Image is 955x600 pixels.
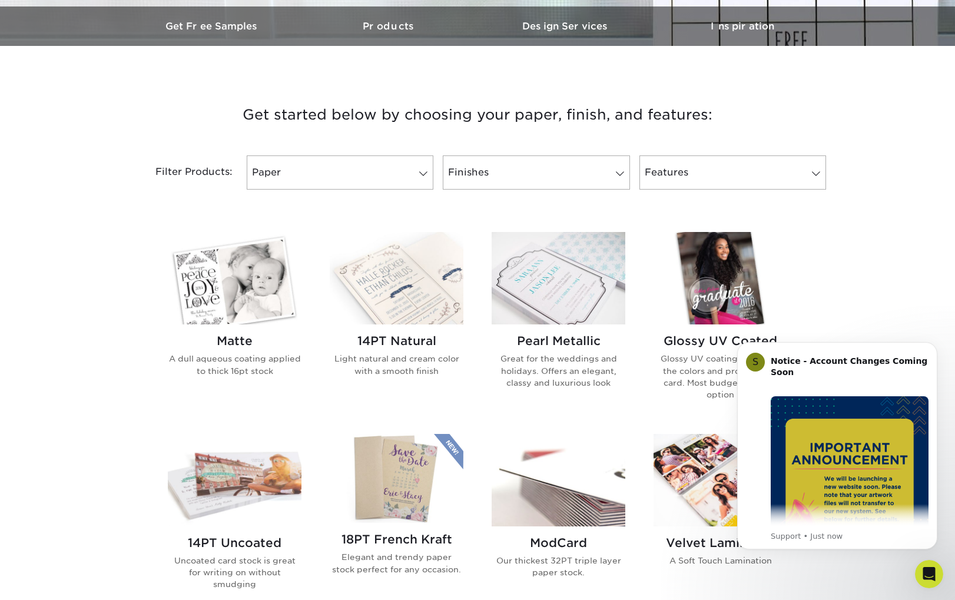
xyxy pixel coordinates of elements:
h3: Products [301,21,477,32]
div: Filter Products: [124,155,242,190]
a: Matte Invitations and Announcements Matte A dull aqueous coating applied to thick 16pt stock [168,232,301,419]
p: A Soft Touch Lamination [654,555,787,566]
img: 14PT Uncoated Invitations and Announcements [168,434,301,526]
h3: Design Services [477,21,654,32]
h2: 18PT French Kraft [330,532,463,546]
h3: Get started below by choosing your paper, finish, and features: [133,88,822,141]
p: Elegant and trendy paper stock perfect for any occasion. [330,551,463,575]
a: Glossy UV Coated Invitations and Announcements Glossy UV Coated Glossy UV coating enhances the co... [654,232,787,419]
img: 14PT Natural Invitations and Announcements [330,232,463,324]
h2: 14PT Natural [330,334,463,348]
a: Products [301,6,477,46]
p: Uncoated card stock is great for writing on without smudging [168,555,301,591]
a: Inspiration [654,6,831,46]
h2: Pearl Metallic [492,334,625,348]
a: Finishes [443,155,629,190]
img: 18PT French Kraft Invitations and Announcements [330,434,463,523]
a: Pearl Metallic Invitations and Announcements Pearl Metallic Great for the weddings and holidays. ... [492,232,625,419]
a: Get Free Samples [124,6,301,46]
h3: Inspiration [654,21,831,32]
a: 14PT Natural Invitations and Announcements 14PT Natural Light natural and cream color with a smoo... [330,232,463,419]
img: Glossy UV Coated Invitations and Announcements [654,232,787,324]
h2: Matte [168,334,301,348]
h2: Velvet Laminated [654,536,787,550]
iframe: Intercom notifications message [719,324,955,568]
h3: Get Free Samples [124,21,301,32]
a: Design Services [477,6,654,46]
p: Great for the weddings and holidays. Offers an elegant, classy and luxurious look [492,353,625,389]
h2: Glossy UV Coated [654,334,787,348]
p: Light natural and cream color with a smooth finish [330,353,463,377]
p: A dull aqueous coating applied to thick 16pt stock [168,353,301,377]
img: Matte Invitations and Announcements [168,232,301,324]
h2: 14PT Uncoated [168,536,301,550]
p: Our thickest 32PT triple layer paper stock. [492,555,625,579]
iframe: Intercom live chat [915,560,943,588]
img: New Product [434,434,463,469]
a: Features [639,155,826,190]
img: ModCard Invitations and Announcements [492,434,625,526]
img: Pearl Metallic Invitations and Announcements [492,232,625,324]
p: Glossy UV coating enhances the colors and protects the card. Most budget-friendly option [654,353,787,401]
img: Velvet Laminated Invitations and Announcements [654,434,787,526]
iframe: Google Customer Reviews [858,568,955,600]
a: Paper [247,155,433,190]
h2: ModCard [492,536,625,550]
